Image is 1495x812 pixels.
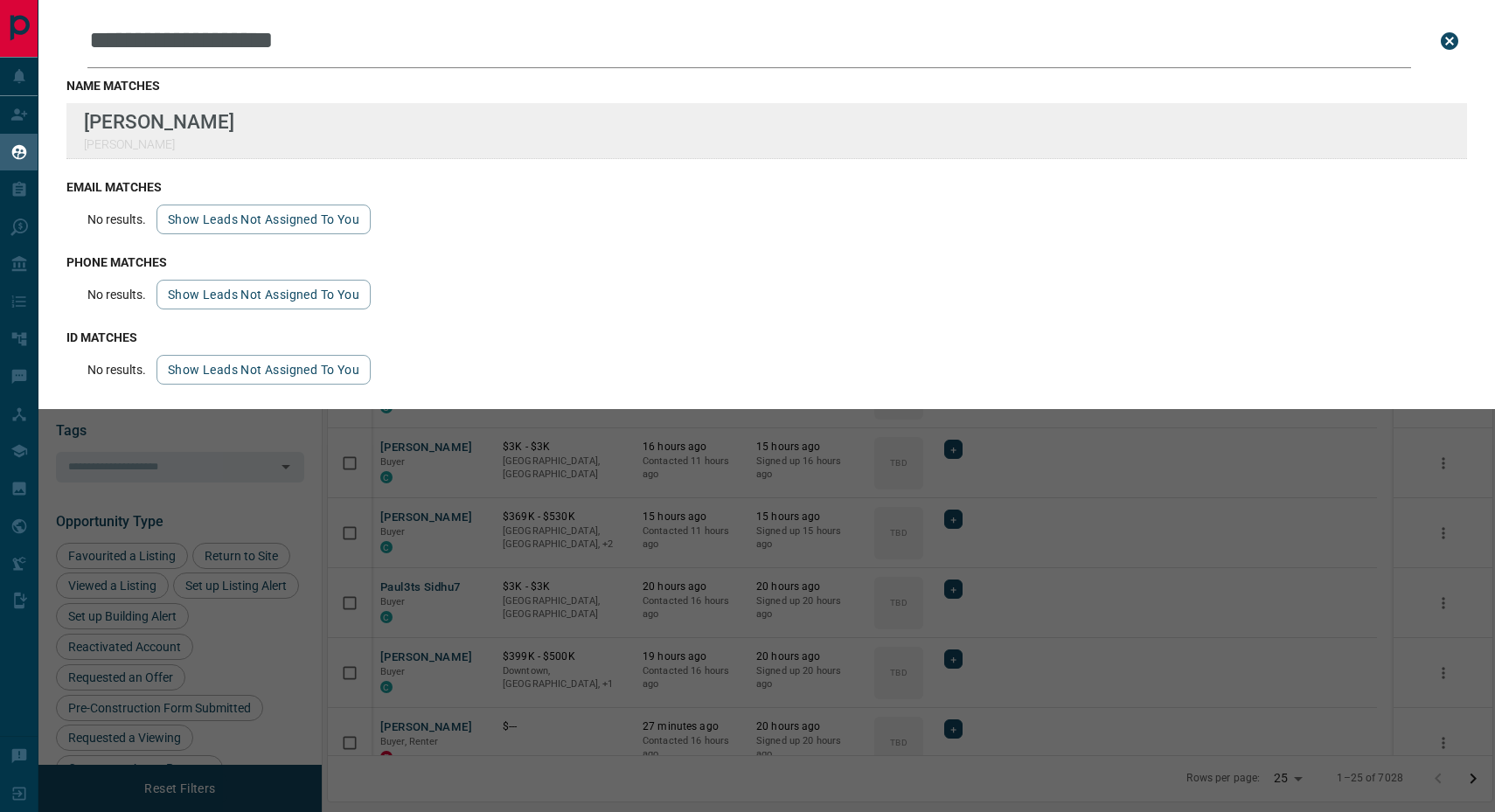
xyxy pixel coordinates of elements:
[156,355,371,385] button: show leads not assigned to you
[66,255,1467,269] h3: phone matches
[1432,24,1467,59] button: close search bar
[156,205,371,234] button: show leads not assigned to you
[156,280,371,309] button: show leads not assigned to you
[66,180,1467,194] h3: email matches
[87,363,146,377] p: No results.
[66,79,1467,93] h3: name matches
[66,330,1467,344] h3: id matches
[87,288,146,302] p: No results.
[84,110,234,133] p: [PERSON_NAME]
[84,137,234,151] p: [PERSON_NAME]
[87,212,146,226] p: No results.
